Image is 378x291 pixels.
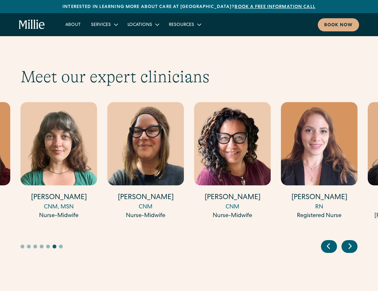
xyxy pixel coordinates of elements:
[194,203,271,212] div: CNM
[86,19,122,30] div: Services
[127,22,152,28] div: Locations
[60,19,86,30] a: About
[91,22,111,28] div: Services
[21,102,97,220] a: [PERSON_NAME]CNM, MSNNurse-Midwife
[33,245,37,248] button: Go to slide 3
[194,193,271,203] h4: [PERSON_NAME]
[281,203,357,212] div: RN
[59,245,63,248] button: Go to slide 7
[40,245,44,248] button: Go to slide 4
[341,240,357,253] div: Next slide
[107,102,184,220] a: [PERSON_NAME]CNMNurse-Midwife
[318,18,359,31] a: Book now
[27,245,31,248] button: Go to slide 2
[324,22,353,29] div: Book now
[281,102,357,220] a: [PERSON_NAME]RNRegistered Nurse
[19,20,45,30] a: home
[53,245,56,248] button: Go to slide 6
[107,102,184,221] div: 12 / 16
[164,19,206,30] div: Resources
[107,193,184,203] h4: [PERSON_NAME]
[321,240,337,253] div: Previous slide
[21,212,97,220] div: Nurse-Midwife
[122,19,164,30] div: Locations
[46,245,50,248] button: Go to slide 5
[194,102,271,220] a: [PERSON_NAME]CNMNurse-Midwife
[169,22,194,28] div: Resources
[194,212,271,220] div: Nurse-Midwife
[21,245,24,248] button: Go to slide 1
[234,5,315,9] a: Book a free information call
[107,212,184,220] div: Nurse-Midwife
[21,193,97,203] h4: [PERSON_NAME]
[281,212,357,220] div: Registered Nurse
[21,203,97,212] div: CNM, MSN
[21,102,97,221] div: 11 / 16
[281,102,357,221] div: 14 / 16
[194,102,271,221] div: 13 / 16
[281,193,357,203] h4: [PERSON_NAME]
[107,203,184,212] div: CNM
[21,67,357,87] h2: Meet our expert clinicians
